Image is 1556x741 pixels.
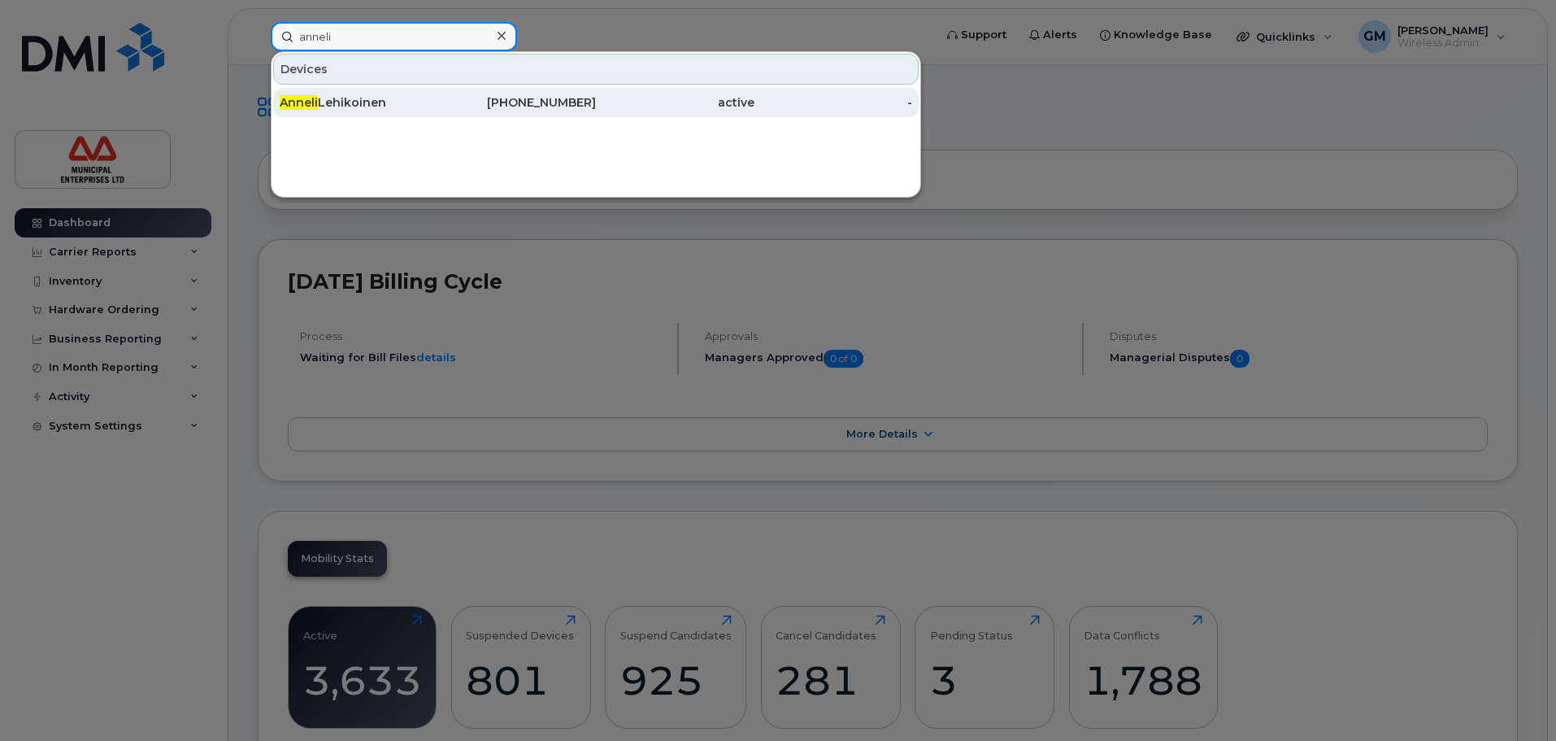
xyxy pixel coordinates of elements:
[754,94,913,111] div: -
[273,88,919,117] a: AnneliLehikoinen[PHONE_NUMBER]active-
[273,54,919,85] div: Devices
[280,95,318,110] span: Anneli
[280,94,438,111] div: Lehikoinen
[596,94,754,111] div: active
[438,94,597,111] div: [PHONE_NUMBER]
